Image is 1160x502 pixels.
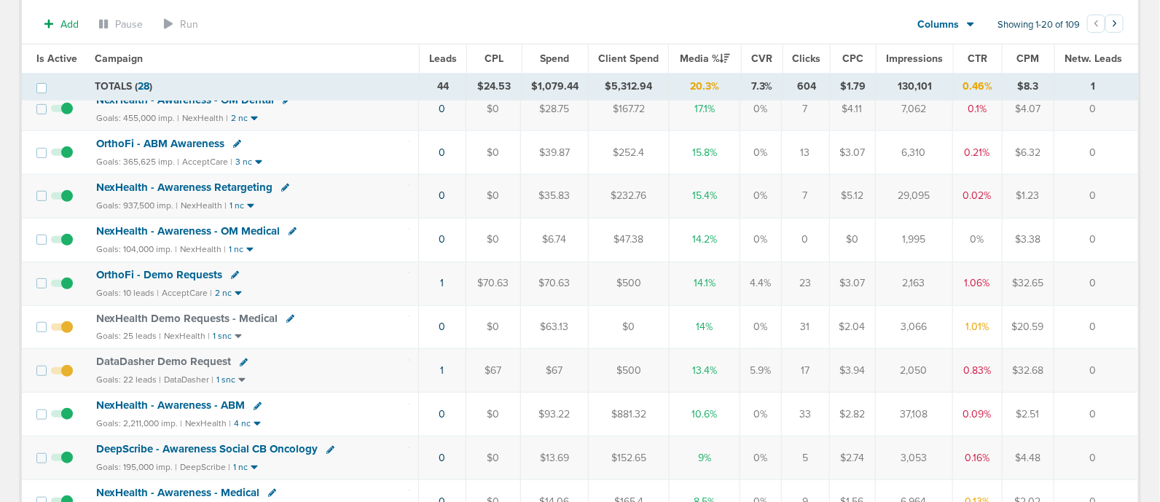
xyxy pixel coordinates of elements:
[875,305,952,349] td: 3,066
[96,268,222,281] span: OrthoFi - Demo Requests
[875,349,952,393] td: 2,050
[36,52,77,65] span: Is Active
[740,262,782,305] td: 4.4%
[466,130,521,174] td: $0
[781,436,829,480] td: 5
[669,74,742,100] td: 20.3%
[952,218,1002,262] td: 0%
[180,462,230,472] small: DeepScribe |
[96,442,318,455] span: DeepScribe - Awareness Social CB Oncology
[96,157,179,168] small: Goals: 365,625 imp. |
[829,436,875,480] td: $2.74
[1054,174,1137,218] td: 0
[96,113,179,124] small: Goals: 455,000 imp. |
[952,393,1002,436] td: 0.09%
[875,393,952,436] td: 37,108
[829,87,875,131] td: $4.11
[1054,74,1137,100] td: 1
[781,305,829,349] td: 31
[96,486,259,499] span: NexHealth - Awareness - Medical
[740,130,782,174] td: 0%
[740,349,782,393] td: 5.9%
[877,74,953,100] td: 130,101
[441,277,444,289] a: 1
[1002,305,1054,349] td: $20.59
[466,74,522,100] td: $24.53
[96,181,273,194] span: NexHealth - Awareness Retargeting
[181,200,227,211] small: NexHealth |
[229,244,243,255] small: 1 nc
[180,244,226,254] small: NexHealth |
[1054,218,1137,262] td: 0
[781,393,829,436] td: 33
[588,262,669,305] td: $500
[96,200,178,211] small: Goals: 937,500 imp. |
[781,87,829,131] td: 7
[185,418,231,428] small: NexHealth |
[952,87,1002,131] td: 0.1%
[96,462,177,473] small: Goals: 195,000 imp. |
[670,87,740,131] td: 17.1%
[670,436,740,480] td: 9%
[588,74,669,100] td: $5,312.94
[588,349,669,393] td: $500
[670,305,740,349] td: 14%
[829,130,875,174] td: $3.07
[95,52,143,65] span: Campaign
[466,174,521,218] td: $0
[781,349,829,393] td: 17
[138,80,149,93] span: 28
[96,374,161,385] small: Goals: 22 leads |
[875,87,952,131] td: 7,062
[1054,436,1137,480] td: 0
[164,374,213,385] small: DataDasher |
[96,312,278,325] span: NexHealth Demo Requests - Medical
[588,87,669,131] td: $167.72
[96,331,161,342] small: Goals: 25 leads |
[521,393,589,436] td: $93.22
[216,374,235,385] small: 1 snc
[588,305,669,349] td: $0
[439,408,446,420] a: 0
[829,174,875,218] td: $5.12
[1002,130,1054,174] td: $6.32
[1002,393,1054,436] td: $2.51
[36,14,87,35] button: Add
[96,224,280,238] span: NexHealth - Awareness - OM Medical
[875,262,952,305] td: 2,163
[521,174,589,218] td: $35.83
[521,436,589,480] td: $13.69
[829,349,875,393] td: $3.94
[952,436,1002,480] td: 0.16%
[918,17,960,32] span: Columns
[792,52,820,65] span: Clicks
[588,218,669,262] td: $47.38
[670,218,740,262] td: 14.2%
[875,174,952,218] td: 29,095
[783,74,830,100] td: 604
[598,52,659,65] span: Client Spend
[466,393,521,436] td: $0
[429,52,457,65] span: Leads
[182,113,228,123] small: NexHealth |
[670,349,740,393] td: 13.4%
[1105,15,1124,33] button: Go to next page
[522,74,588,100] td: $1,079.44
[213,331,232,342] small: 1 snc
[439,233,446,246] a: 0
[96,288,159,299] small: Goals: 10 leads |
[670,174,740,218] td: 15.4%
[439,189,446,202] a: 0
[781,174,829,218] td: 7
[1002,74,1054,100] td: $8.3
[541,52,570,65] span: Spend
[1054,305,1137,349] td: 0
[1017,52,1040,65] span: CPM
[466,349,521,393] td: $67
[439,103,446,115] a: 0
[1054,262,1137,305] td: 0
[1054,87,1137,131] td: 0
[1054,349,1137,393] td: 0
[968,52,987,65] span: CTR
[952,349,1002,393] td: 0.83%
